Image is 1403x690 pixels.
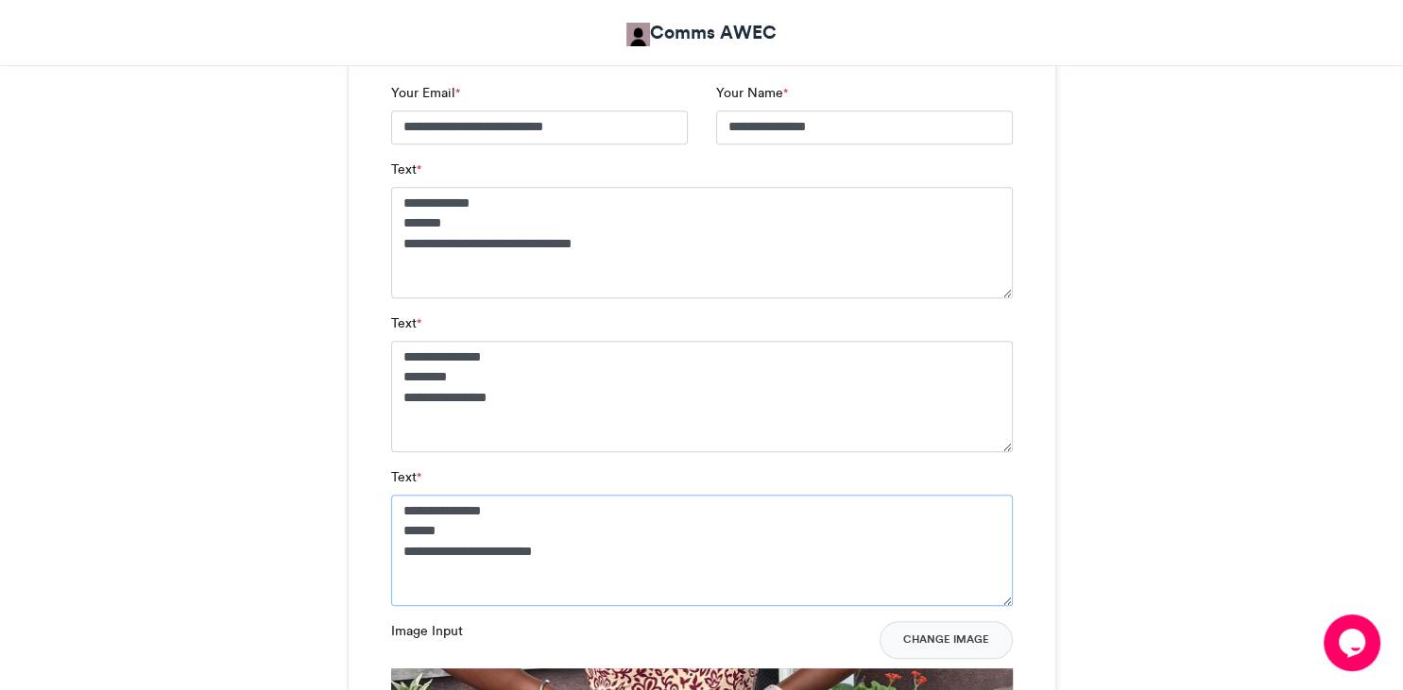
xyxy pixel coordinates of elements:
[716,83,788,103] label: Your Name
[391,313,421,333] label: Text
[880,621,1013,659] button: Change Image
[626,19,777,46] a: Comms AWEC
[1324,614,1384,671] iframe: chat widget
[391,160,421,179] label: Text
[626,23,650,46] img: Comms AWEC
[391,83,460,103] label: Your Email
[391,467,421,487] label: Text
[391,621,463,641] label: Image Input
